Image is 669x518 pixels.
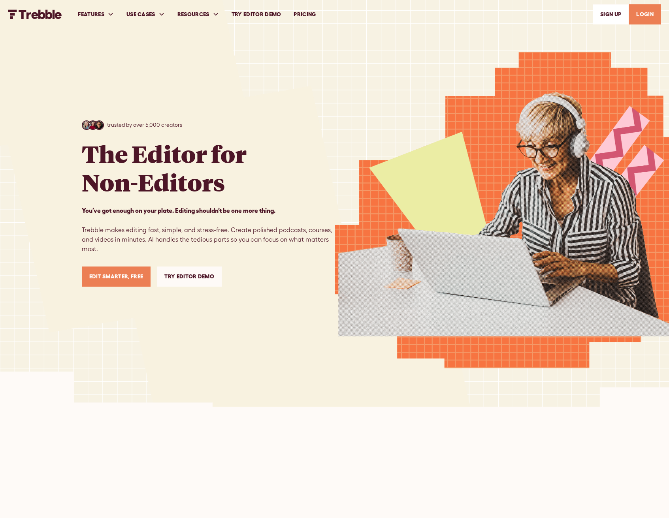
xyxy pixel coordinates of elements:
div: RESOURCES [171,1,225,28]
a: PRICING [287,1,322,28]
a: Try Editor Demo [157,267,222,287]
p: trusted by over 5,000 creators [107,121,182,129]
p: Trebble makes editing fast, simple, and stress-free. Create polished podcasts, courses, and video... [82,206,335,254]
a: LOGIN [629,4,661,24]
a: Edit Smarter, Free [82,267,151,287]
div: USE CASES [120,1,171,28]
div: RESOURCES [177,10,209,19]
a: Try Editor Demo [225,1,288,28]
div: FEATURES [72,1,120,28]
div: FEATURES [78,10,104,19]
img: Trebble FM Logo [8,9,62,19]
a: home [8,9,62,19]
a: SIGn UP [593,4,629,24]
h1: The Editor for Non-Editors [82,139,247,196]
strong: You’ve got enough on your plate. Editing shouldn’t be one more thing. ‍ [82,207,275,214]
div: USE CASES [126,10,155,19]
